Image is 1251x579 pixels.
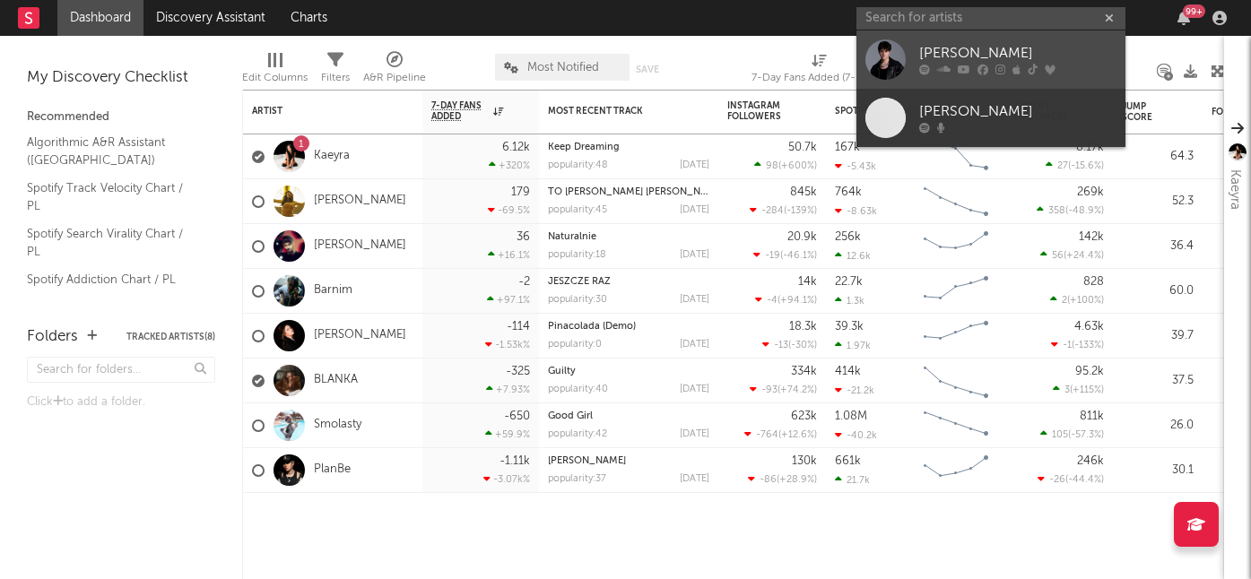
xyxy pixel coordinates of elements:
[1071,430,1101,440] span: -57.3 %
[680,160,709,170] div: [DATE]
[1122,191,1194,212] div: 52.3
[786,206,814,216] span: -139 %
[744,428,817,440] div: ( )
[789,321,817,333] div: 18.3k
[783,251,814,261] span: -46.1 %
[506,366,530,377] div: -325
[1068,206,1101,216] span: -48.9 %
[680,250,709,260] div: [DATE]
[680,474,709,484] div: [DATE]
[916,224,996,269] svg: Chart title
[835,410,867,422] div: 1.08M
[835,231,861,243] div: 256k
[27,178,197,215] a: Spotify Track Velocity Chart / PL
[548,456,709,466] div: KOH PHANGAN
[791,410,817,422] div: 623k
[1122,415,1194,436] div: 26.0
[314,418,361,433] a: Smolasty
[835,366,861,377] div: 414k
[252,106,387,117] div: Artist
[1122,325,1194,347] div: 39.7
[916,134,996,179] svg: Chart title
[835,250,871,262] div: 12.6k
[488,249,530,261] div: +16.1 %
[548,411,709,421] div: Good Girl
[762,339,817,350] div: ( )
[916,359,996,403] svg: Chart title
[548,456,626,466] a: [PERSON_NAME]
[27,224,197,261] a: Spotify Search Virality Chart / PL
[756,430,778,440] span: -764
[916,314,996,359] svg: Chart title
[527,62,599,73] span: Most Notified
[1046,160,1104,171] div: ( )
[835,455,861,467] div: 661k
[314,149,350,164] a: Kaeyra
[680,205,709,215] div: [DATE]
[489,160,530,171] div: +320 %
[1038,473,1104,485] div: ( )
[485,339,530,350] div: -1.53k %
[680,295,709,305] div: [DATE]
[504,410,530,422] div: -650
[1052,251,1064,261] span: 56
[314,328,406,343] a: [PERSON_NAME]
[548,160,608,170] div: popularity: 48
[774,341,788,350] span: -13
[1049,475,1065,485] span: -26
[548,340,602,350] div: popularity: 0
[1075,366,1104,377] div: 95.2k
[1064,385,1070,395] span: 3
[1040,249,1104,261] div: ( )
[548,411,593,421] a: Good Girl
[787,231,817,243] div: 20.9k
[1052,430,1068,440] span: 105
[548,295,607,305] div: popularity: 30
[1071,161,1101,171] span: -15.6 %
[511,186,530,198] div: 179
[1122,281,1194,302] div: 60.0
[363,45,426,97] div: A&R Pipeline
[1122,370,1194,392] div: 37.5
[27,357,215,383] input: Search for folders...
[766,161,778,171] span: 98
[548,205,607,215] div: popularity: 45
[754,160,817,171] div: ( )
[753,249,817,261] div: ( )
[1051,339,1104,350] div: ( )
[761,385,778,395] span: -93
[1073,385,1101,395] span: +115 %
[518,276,530,288] div: -2
[788,142,817,153] div: 50.7k
[1122,146,1194,168] div: 64.3
[791,341,814,350] span: -30 %
[781,161,814,171] span: +600 %
[27,270,197,289] a: Spotify Addiction Chart / PL
[500,455,530,467] div: -1.11k
[1079,231,1104,243] div: 142k
[1122,236,1194,257] div: 36.4
[1066,251,1101,261] span: +24.4 %
[321,67,350,89] div: Filters
[314,283,352,298] a: Barnim
[856,89,1125,147] a: [PERSON_NAME]
[1074,321,1104,333] div: 4.63k
[798,276,817,288] div: 14k
[507,321,530,333] div: -114
[916,179,996,224] svg: Chart title
[314,238,406,254] a: [PERSON_NAME]
[751,45,886,97] div: 7-Day Fans Added (7-Day Fans Added)
[126,333,215,341] button: Tracked Artists(8)
[483,473,530,485] div: -3.07k %
[1068,475,1101,485] span: -44.4 %
[856,30,1125,89] a: [PERSON_NAME]
[488,204,530,216] div: -69.5 %
[761,206,784,216] span: -284
[636,65,659,74] button: Save
[856,7,1125,30] input: Search for artists
[835,429,877,441] div: -40.2k
[548,474,606,484] div: popularity: 37
[548,385,608,394] div: popularity: 40
[835,142,860,153] div: 167k
[548,232,596,242] a: Naturalnie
